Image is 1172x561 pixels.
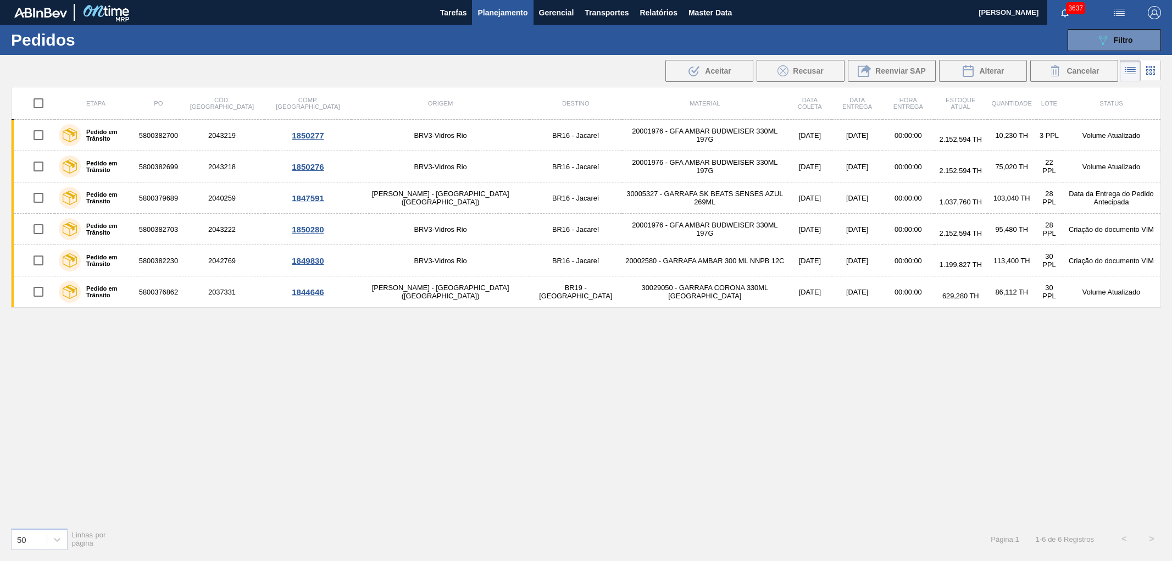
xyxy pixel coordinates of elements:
a: Pedido em Trânsito58003827002043219BRV3-Vidros RioBR16 - Jacareí20001976 - GFA AMBAR BUDWEISER 33... [12,120,1161,151]
td: 00:00:00 [882,151,934,182]
div: 50 [17,535,26,544]
td: BRV3-Vidros Rio [352,151,529,182]
td: Volume Atualizado [1062,276,1160,308]
a: Pedido em Trânsito58003826992043218BRV3-Vidros RioBR16 - Jacareí20001976 - GFA AMBAR BUDWEISER 33... [12,151,1161,182]
div: 1850280 [266,225,350,234]
span: Alterar [979,66,1004,75]
span: 1 - 6 de 6 Registros [1036,535,1094,543]
td: 5800379689 [137,182,180,214]
td: Criação do documento VIM [1062,214,1160,245]
div: 1850276 [266,162,350,171]
span: Quantidade [992,100,1032,107]
div: Recusar [757,60,845,82]
td: BRV3-Vidros Rio [352,214,529,245]
td: 103,040 TH [987,182,1036,214]
span: PO [154,100,163,107]
td: 00:00:00 [882,276,934,308]
span: Filtro [1114,36,1133,45]
td: 5800382700 [137,120,180,151]
img: userActions [1113,6,1126,19]
td: 3 PPL [1036,120,1062,151]
td: Volume Atualizado [1062,151,1160,182]
button: Notificações [1047,5,1082,20]
span: Comp. [GEOGRAPHIC_DATA] [276,97,340,110]
span: Origem [428,100,453,107]
span: Estoque atual [946,97,976,110]
span: Cód. [GEOGRAPHIC_DATA] [190,97,254,110]
td: 20001976 - GFA AMBAR BUDWEISER 330ML 197G [622,151,787,182]
td: 2043222 [180,214,264,245]
label: Pedido em Trânsito [81,223,133,236]
span: 3637 [1066,2,1085,14]
span: Etapa [86,100,105,107]
td: BR16 - Jacareí [529,245,622,276]
a: Pedido em Trânsito58003822302042769BRV3-Vidros RioBR16 - Jacareí20002580 - GARRAFA AMBAR 300 ML N... [12,245,1161,276]
td: [DATE] [832,245,882,276]
td: [DATE] [787,151,832,182]
span: Transportes [585,6,629,19]
td: 95,480 TH [987,214,1036,245]
span: Hora Entrega [893,97,923,110]
td: 28 PPL [1036,182,1062,214]
span: 2.152,594 TH [940,166,982,175]
td: BR19 - [GEOGRAPHIC_DATA] [529,276,622,308]
button: Filtro [1068,29,1161,51]
button: Alterar [939,60,1027,82]
label: Pedido em Trânsito [81,254,133,267]
span: Material [690,100,720,107]
td: [DATE] [787,182,832,214]
div: Cancelar Pedidos em Massa [1030,60,1118,82]
div: Visão em Lista [1120,60,1141,81]
div: 1847591 [266,193,350,203]
td: 00:00:00 [882,245,934,276]
td: [DATE] [787,120,832,151]
td: BR16 - Jacareí [529,182,622,214]
td: BRV3-Vidros Rio [352,120,529,151]
td: BRV3-Vidros Rio [352,245,529,276]
td: Criação do documento VIM [1062,245,1160,276]
td: [DATE] [832,182,882,214]
span: Tarefas [440,6,467,19]
span: Planejamento [477,6,527,19]
a: Pedido em Trânsito58003796892040259[PERSON_NAME] - [GEOGRAPHIC_DATA] ([GEOGRAPHIC_DATA])BR16 - Ja... [12,182,1161,214]
button: Cancelar [1030,60,1118,82]
td: 20001976 - GFA AMBAR BUDWEISER 330ML 197G [622,120,787,151]
span: Data coleta [798,97,822,110]
td: 30 PPL [1036,276,1062,308]
button: < [1110,525,1138,553]
td: 30 PPL [1036,245,1062,276]
td: [DATE] [832,214,882,245]
span: Data Entrega [842,97,872,110]
span: Status [1099,100,1123,107]
span: Relatórios [640,6,677,19]
button: Reenviar SAP [848,60,936,82]
div: 1850277 [266,131,350,140]
td: [DATE] [787,245,832,276]
td: 5800382703 [137,214,180,245]
td: BR16 - Jacareí [529,151,622,182]
td: 28 PPL [1036,214,1062,245]
td: BR16 - Jacareí [529,120,622,151]
td: 113,400 TH [987,245,1036,276]
td: [DATE] [787,214,832,245]
div: Alterar Pedido [939,60,1027,82]
td: 2043218 [180,151,264,182]
td: 00:00:00 [882,120,934,151]
div: Aceitar [665,60,753,82]
td: [PERSON_NAME] - [GEOGRAPHIC_DATA] ([GEOGRAPHIC_DATA]) [352,182,529,214]
td: [DATE] [787,276,832,308]
td: 5800382230 [137,245,180,276]
td: 30029050 - GARRAFA CORONA 330ML [GEOGRAPHIC_DATA] [622,276,787,308]
h1: Pedidos [11,34,178,46]
td: 2037331 [180,276,264,308]
td: BR16 - Jacareí [529,214,622,245]
td: 30005327 - GARRAFA SK BEATS SENSES AZUL 269ML [622,182,787,214]
button: > [1138,525,1165,553]
td: 5800376862 [137,276,180,308]
label: Pedido em Trânsito [81,129,133,142]
div: Visão em Cards [1141,60,1161,81]
td: 00:00:00 [882,214,934,245]
span: Página : 1 [991,535,1019,543]
td: [PERSON_NAME] - [GEOGRAPHIC_DATA] ([GEOGRAPHIC_DATA]) [352,276,529,308]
